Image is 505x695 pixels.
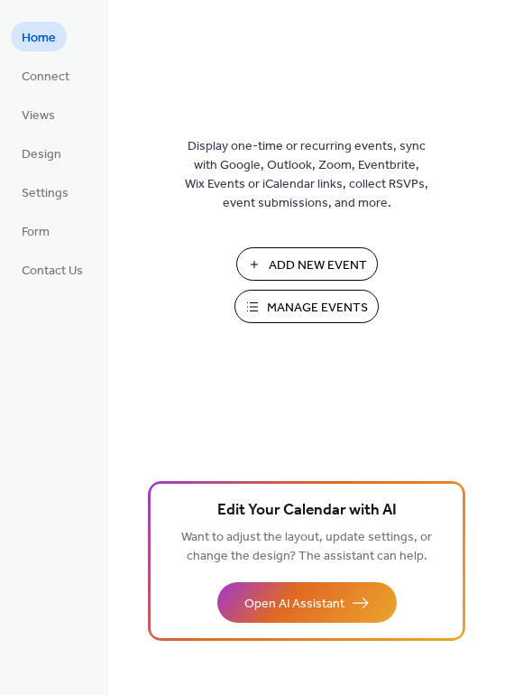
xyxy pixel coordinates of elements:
a: Contact Us [11,255,94,284]
span: Connect [22,68,69,87]
a: Form [11,216,60,246]
a: Home [11,22,67,51]
button: Manage Events [234,290,379,323]
a: Connect [11,60,80,90]
span: Display one-time or recurring events, sync with Google, Outlook, Zoom, Eventbrite, Wix Events or ... [185,137,428,213]
span: Want to adjust the layout, update settings, or change the design? The assistant can help. [181,525,432,569]
span: Views [22,107,55,125]
span: Add New Event [269,256,367,275]
a: Settings [11,177,79,207]
button: Open AI Assistant [217,582,397,623]
span: Settings [22,184,69,203]
button: Add New Event [236,247,378,281]
span: Contact Us [22,262,83,281]
span: Edit Your Calendar with AI [217,498,397,524]
span: Design [22,145,61,164]
a: Design [11,138,72,168]
span: Form [22,223,50,242]
span: Open AI Assistant [244,595,344,614]
a: Views [11,99,66,129]
span: Manage Events [267,299,368,318]
span: Home [22,29,56,48]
